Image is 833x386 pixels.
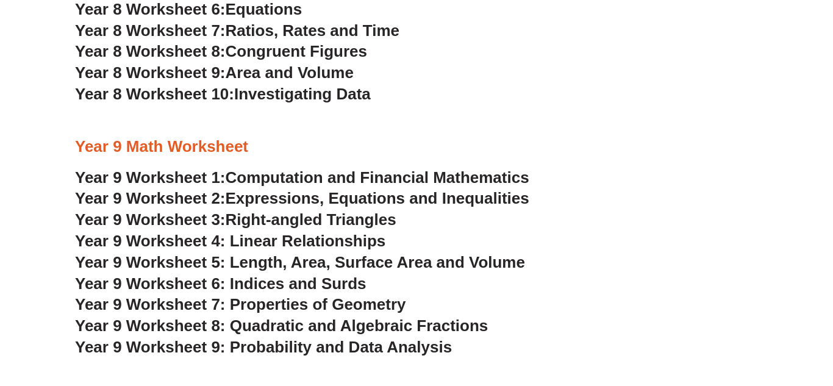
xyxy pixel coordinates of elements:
[75,137,758,157] h3: Year 9 Math Worksheet
[75,338,452,356] a: Year 9 Worksheet 9: Probability and Data Analysis
[75,63,354,82] a: Year 8 Worksheet 9:Area and Volume
[75,316,488,335] a: Year 9 Worksheet 8: Quadratic and Algebraic Fractions
[75,21,399,40] a: Year 8 Worksheet 7:Ratios, Rates and Time
[75,232,385,250] a: Year 9 Worksheet 4: Linear Relationships
[75,168,226,187] span: Year 9 Worksheet 1:
[234,85,371,103] span: Investigating Data
[226,210,396,229] span: Right-angled Triangles
[75,210,396,229] a: Year 9 Worksheet 3:Right-angled Triangles
[75,189,226,207] span: Year 9 Worksheet 2:
[75,295,406,313] a: Year 9 Worksheet 7: Properties of Geometry
[75,63,226,82] span: Year 8 Worksheet 9:
[631,248,833,386] iframe: Chat Widget
[226,21,399,40] span: Ratios, Rates and Time
[226,189,529,207] span: Expressions, Equations and Inequalities
[75,42,367,60] a: Year 8 Worksheet 8:Congruent Figures
[75,168,529,187] a: Year 9 Worksheet 1:Computation and Financial Mathematics
[75,21,226,40] span: Year 8 Worksheet 7:
[75,189,529,207] a: Year 9 Worksheet 2:Expressions, Equations and Inequalities
[75,85,371,103] a: Year 8 Worksheet 10:Investigating Data
[75,42,226,60] span: Year 8 Worksheet 8:
[75,210,226,229] span: Year 9 Worksheet 3:
[226,63,354,82] span: Area and Volume
[75,85,234,103] span: Year 8 Worksheet 10:
[226,168,529,187] span: Computation and Financial Mathematics
[75,274,366,293] a: Year 9 Worksheet 6: Indices and Surds
[226,42,367,60] span: Congruent Figures
[75,253,525,271] a: Year 9 Worksheet 5: Length, Area, Surface Area and Volume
